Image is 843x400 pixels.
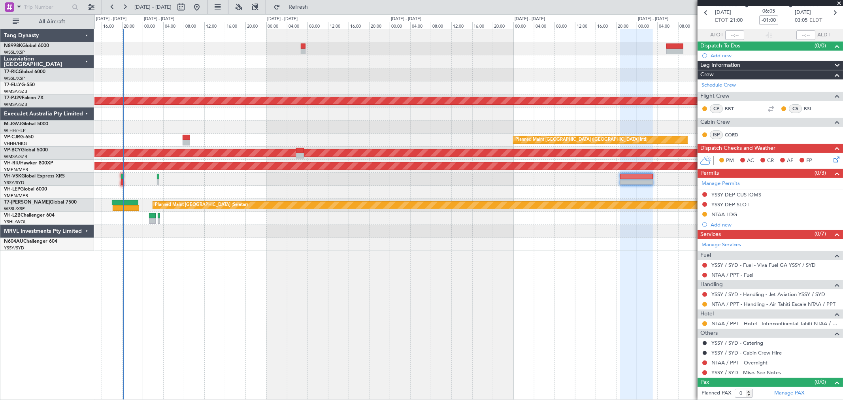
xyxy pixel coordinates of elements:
[815,42,826,50] span: (0/0)
[4,83,21,87] span: T7-ELLY
[710,104,723,113] div: CP
[493,22,513,29] div: 20:00
[678,22,699,29] div: 08:00
[287,22,307,29] div: 04:00
[715,17,728,25] span: ETOT
[767,157,774,165] span: CR
[4,200,50,205] span: T7-[PERSON_NAME]
[4,161,20,166] span: VH-RIU
[268,16,298,23] div: [DATE] - [DATE]
[711,320,839,327] a: NTAA / PPT - Hotel - Intercontinental Tahiti NTAA / PPT
[24,1,70,13] input: Trip Number
[711,359,768,366] a: NTAA / PPT - Overnight
[700,70,714,79] span: Crew
[795,9,811,17] span: [DATE]
[4,141,27,147] a: VHHH/HKG
[451,22,472,29] div: 12:00
[700,230,721,239] span: Services
[804,105,822,112] a: BSI
[4,135,20,140] span: VP-CJR
[515,16,545,23] div: [DATE] - [DATE]
[4,43,49,48] a: N8998KGlobal 6000
[806,157,812,165] span: FP
[702,389,731,397] label: Planned PAX
[710,130,723,139] div: ISP
[815,169,826,177] span: (0/3)
[725,30,744,40] input: --:--
[4,154,27,160] a: WMSA/SZB
[710,31,723,39] span: ATOT
[711,291,825,298] a: YSSY / SYD - Handling - Jet Aviation YSSY / SYD
[4,167,28,173] a: YMEN/MEB
[711,369,781,376] a: YSSY / SYD - Misc. See Notes
[747,157,754,165] span: AC
[4,70,45,74] a: T7-RICGlobal 6000
[700,251,711,260] span: Fuel
[4,122,48,126] a: M-JGVJGlobal 5000
[4,239,23,244] span: N604AU
[711,221,839,228] div: Add new
[789,104,802,113] div: CS
[282,4,315,10] span: Refresh
[787,157,793,165] span: AF
[204,22,225,29] div: 12:00
[4,239,57,244] a: N604AUChallenger 604
[4,213,55,218] a: VH-L2BChallenger 604
[225,22,245,29] div: 16:00
[711,262,816,268] a: YSSY / SYD - Fuel - Viva Fuel GA YSSY / SYD
[328,22,349,29] div: 12:00
[637,22,657,29] div: 00:00
[711,301,835,308] a: NTAA / PPT - Handling - Air Tahiti Escale NTAA / PPT
[122,22,143,29] div: 20:00
[762,8,775,15] span: 06:05
[700,280,723,289] span: Handling
[4,187,20,192] span: VH-LEP
[730,17,743,25] span: 21:00
[4,75,25,81] a: WSSL/XSP
[774,389,804,397] a: Manage PAX
[700,92,730,101] span: Flight Crew
[4,161,53,166] a: VH-RIUHawker 800XP
[700,329,718,338] span: Others
[702,180,740,188] a: Manage Permits
[96,16,126,23] div: [DATE] - [DATE]
[349,22,369,29] div: 16:00
[4,213,21,218] span: VH-L2B
[534,22,554,29] div: 04:00
[4,43,22,48] span: N8998K
[266,22,287,29] div: 00:00
[638,16,668,23] div: [DATE] - [DATE]
[4,174,21,179] span: VH-VSK
[554,22,575,29] div: 08:00
[711,340,763,346] a: YSSY / SYD - Catering
[4,148,48,153] a: VP-BCYGlobal 5000
[4,128,26,134] a: WIHH/HLP
[4,206,25,212] a: WSSL/XSP
[4,245,24,251] a: YSSY/SYD
[4,49,25,55] a: WSSL/XSP
[21,19,83,25] span: All Aircraft
[711,272,753,278] a: NTAA / PPT - Fuel
[270,1,317,13] button: Refresh
[144,16,174,23] div: [DATE] - [DATE]
[4,193,28,199] a: YMEN/MEB
[143,22,163,29] div: 00:00
[726,157,734,165] span: PM
[4,96,43,100] a: T7-PJ29Falcon 7X
[809,17,822,25] span: ELDT
[700,42,740,51] span: Dispatch To-Dos
[700,118,730,127] span: Cabin Crew
[700,309,714,319] span: Hotel
[390,22,410,29] div: 00:00
[711,191,761,198] div: YSSY DEP CUSTOMS
[711,349,782,356] a: YSSY / SYD - Cabin Crew Hire
[815,230,826,238] span: (0/7)
[4,102,27,108] a: WMSA/SZB
[307,22,328,29] div: 08:00
[4,187,47,192] a: VH-LEPGlobal 6000
[715,9,731,17] span: [DATE]
[700,61,740,70] span: Leg Information
[700,378,709,387] span: Pax
[616,22,637,29] div: 20:00
[4,135,34,140] a: VP-CJRG-650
